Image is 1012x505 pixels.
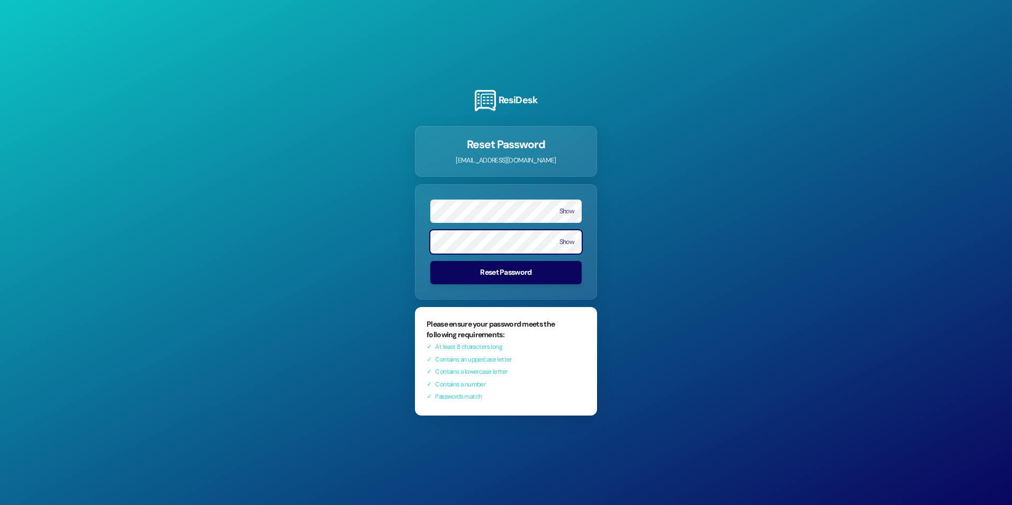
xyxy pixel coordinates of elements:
button: Show [559,207,574,214]
b: Please ensure your password meets the following requirements: [427,319,555,339]
div: Passwords match [427,391,585,402]
img: ResiDesk Logo [475,90,496,111]
div: Contains a number [427,379,585,390]
button: Show [559,238,574,245]
p: [EMAIL_ADDRESS][DOMAIN_NAME] [427,156,585,165]
div: Contains an uppercase letter [427,354,585,365]
h3: ResiDesk [499,94,537,106]
div: Contains a lowercase letter [427,366,585,377]
div: At least 8 characters long [427,341,585,352]
h1: Reset Password [427,138,585,152]
button: Reset Password [430,261,582,284]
